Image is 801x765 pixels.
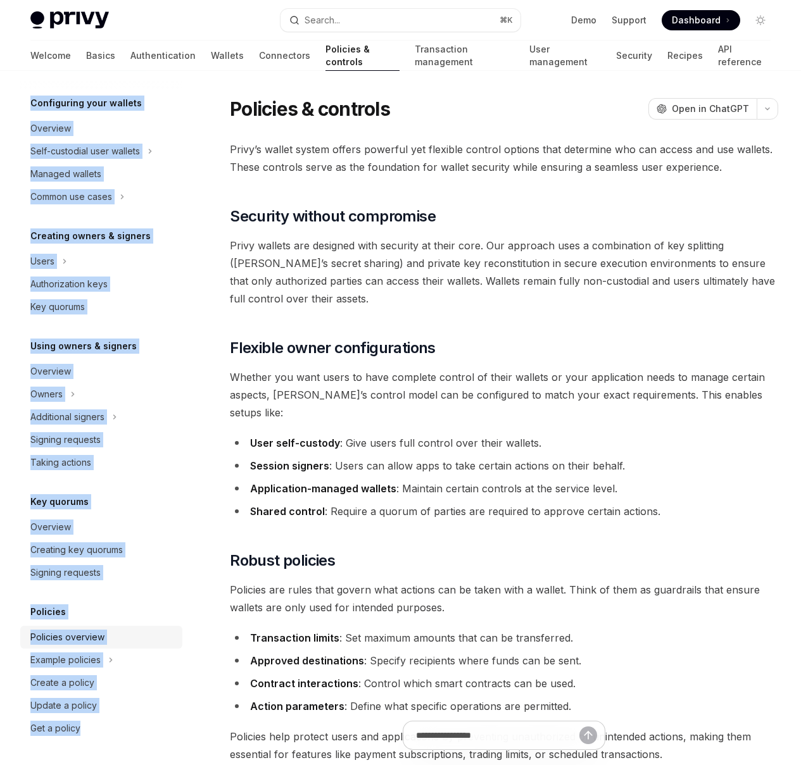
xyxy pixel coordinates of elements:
span: Security without compromise [230,206,436,227]
strong: Transaction limits [250,631,339,644]
div: Users [30,254,54,269]
h5: Configuring your wallets [30,96,142,111]
div: Overview [30,364,71,379]
span: ⌘ K [500,15,513,25]
a: Overview [20,516,182,538]
li: : Define what specific operations are permitted. [230,697,778,715]
a: Creating key quorums [20,538,182,561]
a: Key quorums [20,295,182,318]
div: Signing requests [30,432,101,447]
span: Open in ChatGPT [672,103,749,115]
strong: Session signers [250,459,329,472]
strong: Shared control [250,505,325,518]
div: Taking actions [30,455,91,470]
a: Security [616,40,652,71]
div: Managed wallets [30,166,101,182]
button: Open in ChatGPT [648,98,757,120]
h5: Key quorums [30,494,89,509]
a: User management [529,40,600,71]
li: : Specify recipients where funds can be sent. [230,652,778,669]
li: : Control which smart contracts can be used. [230,675,778,692]
strong: User self-custody [250,437,340,449]
div: Create a policy [30,675,94,690]
span: Whether you want users to have complete control of their wallets or your application needs to man... [230,368,778,421]
a: Demo [571,14,596,27]
a: Overview [20,360,182,383]
h5: Using owners & signers [30,339,137,354]
a: Create a policy [20,671,182,694]
div: Additional signers [30,409,104,425]
div: Common use cases [30,189,112,204]
span: Policies are rules that govern what actions can be taken with a wallet. Think of them as guardrai... [230,581,778,616]
div: Update a policy [30,698,97,713]
a: Policies & controls [325,40,400,71]
span: Privy’s wallet system offers powerful yet flexible control options that determine who can access ... [230,140,778,176]
img: light logo [30,11,109,29]
a: Transaction management [415,40,515,71]
li: : Require a quorum of parties are required to approve certain actions. [230,502,778,520]
a: Basics [86,40,115,71]
span: Flexible owner configurations [230,338,436,358]
div: Key quorums [30,299,85,314]
a: Connectors [259,40,310,71]
a: Signing requests [20,428,182,451]
strong: Approved destinations [250,654,364,667]
span: Robust policies [230,550,335,571]
h5: Policies [30,604,66,619]
div: Example policies [30,652,101,668]
button: Toggle dark mode [750,10,771,30]
li: : Give users full control over their wallets. [230,434,778,452]
div: Overview [30,121,71,136]
a: Signing requests [20,561,182,584]
button: Send message [579,726,597,744]
a: Authorization keys [20,273,182,295]
button: Search...⌘K [281,9,520,32]
li: : Maintain certain controls at the service level. [230,480,778,497]
div: Signing requests [30,565,101,580]
div: Overview [30,519,71,535]
h1: Policies & controls [230,97,390,120]
a: Taking actions [20,451,182,474]
span: Dashboard [672,14,721,27]
div: Creating key quorums [30,542,123,557]
a: Dashboard [662,10,740,30]
a: Update a policy [20,694,182,717]
li: : Users can allow apps to take certain actions on their behalf. [230,457,778,475]
a: Policies overview [20,626,182,649]
a: Recipes [667,40,703,71]
a: Managed wallets [20,163,182,185]
span: Privy wallets are designed with security at their core. Our approach uses a combination of key sp... [230,237,778,308]
h5: Creating owners & signers [30,228,151,244]
a: Support [612,14,646,27]
strong: Action parameters [250,700,344,712]
li: : Set maximum amounts that can be transferred. [230,629,778,647]
div: Self-custodial user wallets [30,144,140,159]
div: Get a policy [30,721,80,736]
a: Overview [20,117,182,140]
a: Wallets [211,40,244,71]
div: Authorization keys [30,277,108,292]
strong: Contract interactions [250,677,358,690]
strong: Application-managed wallets [250,482,396,495]
a: Authentication [130,40,196,71]
div: Policies overview [30,630,104,645]
a: API reference [718,40,771,71]
a: Get a policy [20,717,182,740]
div: Search... [305,13,340,28]
a: Welcome [30,40,71,71]
div: Owners [30,387,63,402]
